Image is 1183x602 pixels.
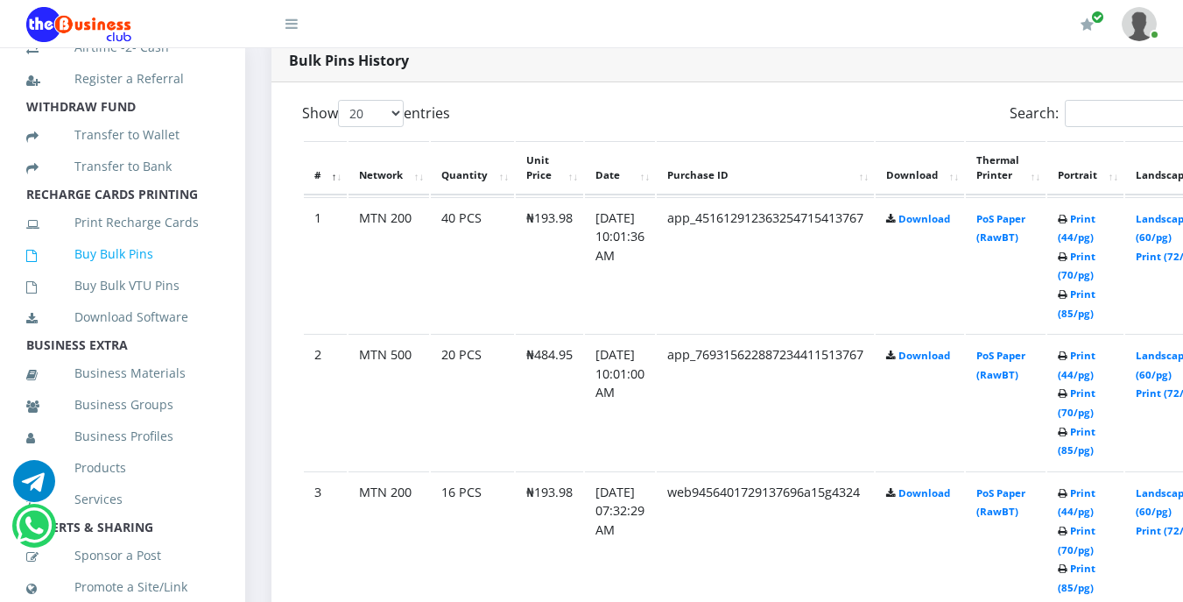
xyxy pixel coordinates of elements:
[1081,18,1094,32] i: Renew/Upgrade Subscription
[516,141,583,195] th: Unit Price: activate to sort column ascending
[304,141,347,195] th: #: activate to sort column descending
[1058,486,1095,519] a: Print (44/pg)
[26,416,219,457] a: Business Profiles
[431,334,514,470] td: 20 PCS
[1058,386,1095,419] a: Print (70/pg)
[431,141,514,195] th: Quantity: activate to sort column ascending
[1122,7,1157,41] img: User
[349,141,429,195] th: Network: activate to sort column ascending
[1058,287,1095,320] a: Print (85/pg)
[898,349,950,362] a: Download
[26,353,219,393] a: Business Materials
[26,479,219,520] a: Services
[1058,425,1095,457] a: Print (85/pg)
[1091,11,1104,24] span: Renew/Upgrade Subscription
[516,197,583,333] td: ₦193.98
[585,141,655,195] th: Date: activate to sort column ascending
[26,7,131,42] img: Logo
[304,197,347,333] td: 1
[26,202,219,243] a: Print Recharge Cards
[976,349,1025,381] a: PoS Paper (RawBT)
[516,334,583,470] td: ₦484.95
[26,385,219,425] a: Business Groups
[1047,141,1123,195] th: Portrait: activate to sort column ascending
[876,141,964,195] th: Download: activate to sort column ascending
[302,100,450,127] label: Show entries
[304,334,347,470] td: 2
[1058,349,1095,381] a: Print (44/pg)
[26,535,219,576] a: Sponsor a Post
[431,197,514,333] td: 40 PCS
[976,486,1025,519] a: PoS Paper (RawBT)
[26,234,219,274] a: Buy Bulk Pins
[26,59,219,99] a: Register a Referral
[349,334,429,470] td: MTN 500
[1058,524,1095,556] a: Print (70/pg)
[585,197,655,333] td: [DATE] 10:01:36 AM
[585,334,655,470] td: [DATE] 10:01:00 AM
[26,115,219,155] a: Transfer to Wallet
[657,141,874,195] th: Purchase ID: activate to sort column ascending
[349,197,429,333] td: MTN 200
[898,486,950,499] a: Download
[26,448,219,488] a: Products
[13,473,55,502] a: Chat for support
[26,266,219,306] a: Buy Bulk VTU Pins
[898,212,950,225] a: Download
[1058,250,1095,282] a: Print (70/pg)
[657,334,874,470] td: app_769315622887234411513767
[1058,562,1095,594] a: Print (85/pg)
[16,518,52,547] a: Chat for support
[26,146,219,187] a: Transfer to Bank
[976,212,1025,244] a: PoS Paper (RawBT)
[657,197,874,333] td: app_451612912363254715413767
[338,100,404,127] select: Showentries
[966,141,1046,195] th: Thermal Printer: activate to sort column ascending
[26,297,219,337] a: Download Software
[289,51,409,70] strong: Bulk Pins History
[1058,212,1095,244] a: Print (44/pg)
